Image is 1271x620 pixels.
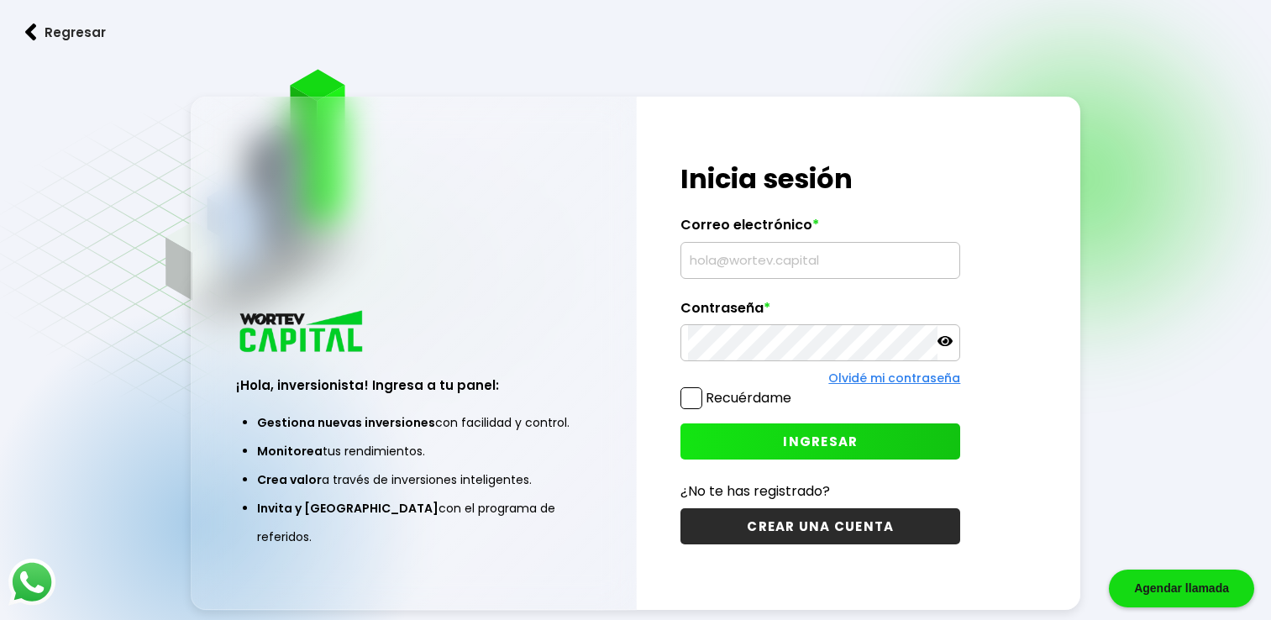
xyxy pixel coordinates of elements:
[257,500,439,517] span: Invita y [GEOGRAPHIC_DATA]
[257,408,570,437] li: con facilidad y control.
[828,370,960,386] a: Olvidé mi contraseña
[257,414,435,431] span: Gestiona nuevas inversiones
[8,559,55,606] img: logos_whatsapp-icon.242b2217.svg
[783,433,858,450] span: INGRESAR
[680,423,960,460] button: INGRESAR
[257,437,570,465] li: tus rendimientos.
[680,508,960,544] button: CREAR UNA CUENTA
[680,300,960,325] label: Contraseña
[1109,570,1254,607] div: Agendar llamada
[236,376,591,395] h3: ¡Hola, inversionista! Ingresa a tu panel:
[680,481,960,544] a: ¿No te has registrado?CREAR UNA CUENTA
[257,465,570,494] li: a través de inversiones inteligentes.
[257,443,323,460] span: Monitorea
[680,159,960,199] h1: Inicia sesión
[257,494,570,551] li: con el programa de referidos.
[680,481,960,502] p: ¿No te has registrado?
[688,243,953,278] input: hola@wortev.capital
[25,24,37,41] img: flecha izquierda
[257,471,322,488] span: Crea valor
[680,217,960,242] label: Correo electrónico
[706,388,791,407] label: Recuérdame
[236,308,369,358] img: logo_wortev_capital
